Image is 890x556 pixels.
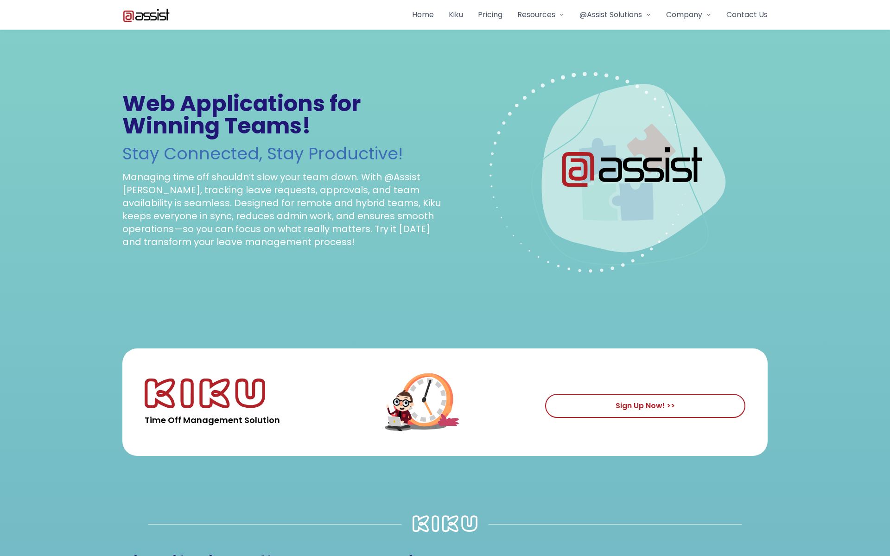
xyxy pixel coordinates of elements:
a: Contact Us [726,9,768,20]
a: Pricing [478,9,502,20]
a: Sign Up Now!>> [545,394,745,418]
img: Kiku Logo [145,378,265,409]
span: Company [666,9,702,20]
a: Kiku [449,9,463,20]
h1: Web Applications for Winning Teams! [122,93,441,137]
p: Managing time off shouldn’t slow your team down. With @Assist [PERSON_NAME], tracking leave reque... [122,171,441,248]
img: Section separator [413,515,477,532]
h2: Stay Connected, Stay Productive! [122,145,441,163]
span: Time Off Management Solution [145,414,280,426]
span: >> [667,400,675,411]
span: Resources [517,9,555,20]
span: @Assist Solutions [579,9,642,20]
a: Home [412,9,434,20]
img: Kiku Clock [348,356,526,449]
img: Atassist Logo [122,7,170,22]
img: Hero illustration [489,52,727,289]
